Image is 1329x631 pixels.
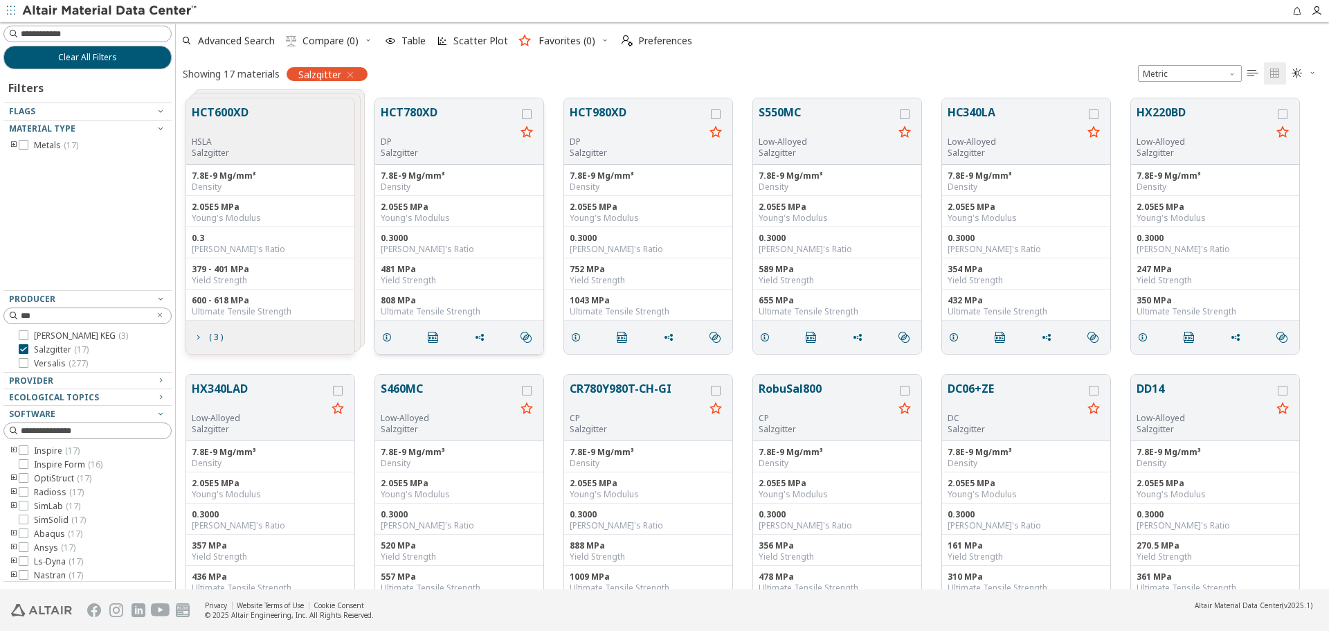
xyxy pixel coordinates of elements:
p: Salzgitter [381,424,516,435]
div: Young's Modulus [570,213,727,224]
div: 557 MPa [381,571,538,583]
div: 432 MPa [948,295,1105,306]
div: Young's Modulus [759,489,916,500]
i: toogle group [9,140,19,151]
div: [PERSON_NAME]'s Ratio [1137,244,1294,255]
button: Share [846,323,875,351]
div: CP [759,413,894,424]
span: [PERSON_NAME] KEG [34,330,128,341]
p: Salzgitter [192,148,248,159]
span: Clear All Filters [58,52,117,63]
button: Details [564,323,593,351]
span: Scatter Plot [453,36,508,46]
button: Similar search [1270,323,1299,351]
button: Theme [1286,62,1322,85]
i: toogle group [9,487,19,498]
div: 7.8E-9 Mg/mm³ [570,170,727,181]
button: Flags [3,103,172,120]
div: 2.05E5 MPa [192,478,349,489]
div: 2.05E5 MPa [1137,478,1294,489]
a: Privacy [205,601,227,610]
i: toogle group [9,528,19,540]
div: Young's Modulus [570,489,727,500]
div: Yield Strength [570,275,727,286]
i: toogle group [9,570,19,581]
button: RobuSal800 [759,380,894,413]
a: Website Terms of Use [237,601,304,610]
img: Altair Material Data Center [22,4,199,18]
div: 808 MPa [381,295,538,306]
button: Favorite [1272,398,1294,420]
div: [PERSON_NAME]'s Ratio [759,244,916,255]
div: [PERSON_NAME]'s Ratio [948,244,1105,255]
button: Clear All Filters [3,46,172,69]
span: ( 16 ) [88,459,102,470]
div: 350 MPa [1137,295,1294,306]
button: ( 3 ) [186,323,229,351]
span: ( 17 ) [68,528,82,540]
i:  [1276,332,1287,343]
i: toogle group [9,542,19,553]
button: HC340LA [948,104,1083,136]
i:  [1292,68,1303,79]
div: 0.3000 [381,509,538,520]
div: Young's Modulus [192,489,349,500]
div: 2.05E5 MPa [948,202,1105,213]
div: 655 MPa [759,295,916,306]
div: 1009 MPa [570,571,727,583]
div: Ultimate Tensile Strength [381,583,538,594]
span: SimLab [34,501,80,512]
i:  [286,35,297,46]
div: 0.3000 [1137,233,1294,244]
span: Preferences [638,36,692,46]
i:  [1269,68,1281,79]
div: 2.05E5 MPa [381,478,538,489]
div: Yield Strength [192,551,349,562]
button: Favorite [705,122,727,144]
div: Density [192,458,349,469]
div: 0.3000 [570,509,727,520]
p: Salzgitter [381,148,516,159]
button: HCT600XD [192,104,248,136]
div: 1043 MPa [570,295,727,306]
button: Details [753,323,782,351]
button: Details [942,323,971,351]
div: Density [759,458,916,469]
div: [PERSON_NAME]'s Ratio [1137,520,1294,531]
button: PDF Download [611,323,640,351]
div: 361 MPa [1137,571,1294,583]
div: 589 MPa [759,264,916,275]
div: 2.05E5 MPa [570,478,727,489]
div: Density [381,181,538,193]
button: Table View [1242,62,1264,85]
span: ( 17 ) [69,569,83,581]
p: Salzgitter [948,148,1083,159]
div: Yield Strength [381,551,538,562]
button: Details [375,323,404,351]
div: Ultimate Tensile Strength [192,306,349,317]
span: ( 3 ) [209,333,223,341]
button: Favorite [1083,122,1105,144]
span: Abaqus [34,528,82,540]
div: Showing 17 materials [183,67,280,80]
span: Ls-Dyna [34,556,83,567]
div: Low-Alloyed [759,136,894,148]
button: DC06+ZE [948,380,1083,413]
div: Low-Alloyed [948,136,1083,148]
span: Salzgitter [298,68,341,80]
button: Favorite [516,122,538,144]
div: Ultimate Tensile Strength [570,583,727,594]
p: Salzgitter [1137,148,1272,159]
div: Density [1137,458,1294,469]
div: 7.8E-9 Mg/mm³ [759,170,916,181]
div: 436 MPa [192,571,349,583]
span: Inspire Form [34,459,102,470]
button: HCT980XD [570,104,705,136]
div: 0.3000 [948,509,1105,520]
div: Young's Modulus [381,489,538,500]
div: 7.8E-9 Mg/mm³ [381,447,538,458]
div: Yield Strength [381,275,538,286]
i:  [521,332,532,343]
div: CP [570,413,705,424]
div: [PERSON_NAME]'s Ratio [759,520,916,531]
